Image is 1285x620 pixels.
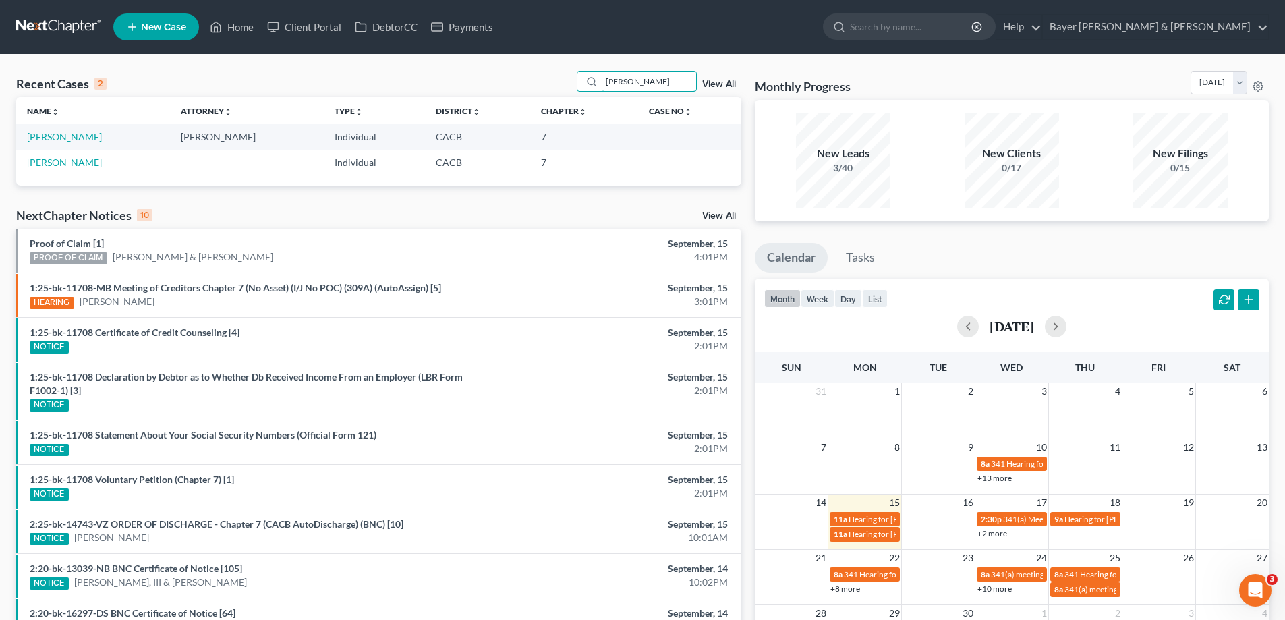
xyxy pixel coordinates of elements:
span: Sat [1224,362,1240,373]
span: 24 [1035,550,1048,566]
i: unfold_more [51,108,59,116]
h3: Monthly Progress [755,78,851,94]
div: 10 [137,209,152,221]
span: 18 [1108,495,1122,511]
span: New Case [141,22,186,32]
span: 15 [888,495,901,511]
a: [PERSON_NAME] & [PERSON_NAME] [113,250,273,264]
div: 0/15 [1133,161,1228,175]
span: 25 [1108,550,1122,566]
td: CACB [425,124,530,149]
span: 27 [1255,550,1269,566]
span: 2:30p [981,514,1002,524]
span: 341 Hearing for [PERSON_NAME] [991,459,1112,469]
div: September, 15 [504,237,728,250]
div: NextChapter Notices [16,207,152,223]
a: 1:25-bk-11708 Voluntary Petition (Chapter 7) [1] [30,474,234,485]
a: Tasks [834,243,887,273]
a: [PERSON_NAME] [80,295,154,308]
div: NOTICE [30,399,69,412]
span: 8a [1054,569,1063,580]
a: Attorneyunfold_more [181,106,232,116]
span: 11a [834,514,847,524]
a: Help [996,15,1041,39]
i: unfold_more [355,108,363,116]
a: Proof of Claim [1] [30,237,104,249]
td: 7 [530,124,637,149]
i: unfold_more [684,108,692,116]
td: [PERSON_NAME] [170,124,324,149]
span: 5 [1187,383,1195,399]
span: Thu [1075,362,1095,373]
div: 2:01PM [504,486,728,500]
div: September, 15 [504,370,728,384]
span: 12 [1182,439,1195,455]
a: 2:20-bk-13039-NB BNC Certificate of Notice [105] [30,563,242,574]
span: 2 [967,383,975,399]
span: 341(a) Meeting for [1003,514,1069,524]
div: September, 14 [504,562,728,575]
span: 31 [814,383,828,399]
a: 2:25-bk-14743-VZ ORDER OF DISCHARGE - Chapter 7 (CACB AutoDischarge) (BNC) [10] [30,518,403,530]
td: Individual [324,150,425,175]
span: 23 [961,550,975,566]
div: NOTICE [30,533,69,545]
td: 7 [530,150,637,175]
span: 341 Hearing for [PERSON_NAME] [1064,569,1185,580]
span: 7 [820,439,828,455]
span: 8 [893,439,901,455]
div: September, 14 [504,607,728,620]
a: 2:20-bk-16297-DS BNC Certificate of Notice [64] [30,607,235,619]
a: +13 more [977,473,1012,483]
a: View All [702,80,736,89]
a: Calendar [755,243,828,273]
a: [PERSON_NAME] [74,531,149,544]
span: 1 [893,383,901,399]
button: month [764,289,801,308]
span: 13 [1255,439,1269,455]
span: 20 [1255,495,1269,511]
div: Recent Cases [16,76,107,92]
i: unfold_more [224,108,232,116]
div: New Clients [965,146,1059,161]
div: NOTICE [30,341,69,354]
span: 341(a) meeting for [PERSON_NAME] [1064,584,1195,594]
div: September, 15 [504,281,728,295]
span: 10 [1035,439,1048,455]
td: CACB [425,150,530,175]
span: 16 [961,495,975,511]
div: NOTICE [30,444,69,456]
a: 1:25-bk-11708 Statement About Your Social Security Numbers (Official Form 121) [30,429,376,441]
span: 9 [967,439,975,455]
div: 4:01PM [504,250,728,264]
div: NOTICE [30,488,69,501]
span: Wed [1000,362,1023,373]
span: Sun [782,362,801,373]
button: week [801,289,834,308]
span: 11 [1108,439,1122,455]
span: Hearing for [PERSON_NAME] & [PERSON_NAME] [1064,514,1241,524]
a: Client Portal [260,15,348,39]
span: 26 [1182,550,1195,566]
a: [PERSON_NAME], III & [PERSON_NAME] [74,575,247,589]
div: 3:01PM [504,295,728,308]
a: Bayer [PERSON_NAME] & [PERSON_NAME] [1043,15,1268,39]
span: Hearing for [PERSON_NAME] [849,529,954,539]
div: New Leads [796,146,890,161]
span: 3 [1040,383,1048,399]
div: 0/17 [965,161,1059,175]
a: Districtunfold_more [436,106,480,116]
span: 341 Hearing for [PERSON_NAME] [844,569,965,580]
div: September, 15 [504,473,728,486]
a: [PERSON_NAME] [27,157,102,168]
a: +2 more [977,528,1007,538]
span: Hearing for [PERSON_NAME] [849,514,954,524]
h2: [DATE] [990,319,1034,333]
a: Payments [424,15,500,39]
div: 10:01AM [504,531,728,544]
iframe: Intercom live chat [1239,574,1272,607]
button: list [862,289,888,308]
a: Chapterunfold_more [541,106,587,116]
a: 1:25-bk-11708 Declaration by Debtor as to Whether Db Received Income From an Employer (LBR Form F... [30,371,463,396]
td: Individual [324,124,425,149]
